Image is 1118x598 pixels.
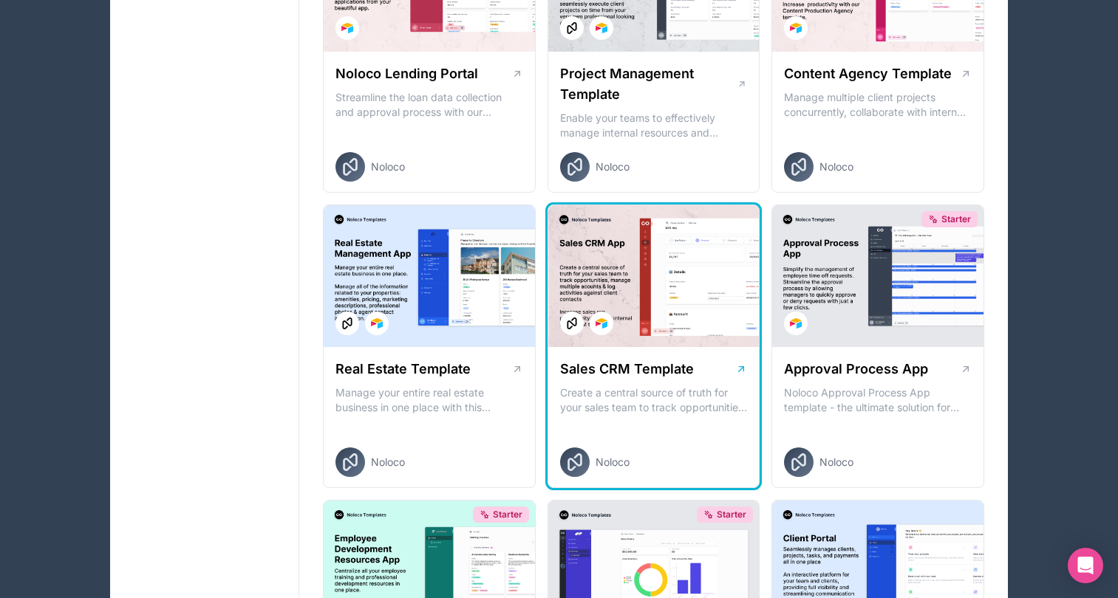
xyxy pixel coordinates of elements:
p: Manage your entire real estate business in one place with this comprehensive real estate transact... [335,385,523,415]
h1: Approval Process App [784,359,928,379]
span: Starter [493,509,522,520]
img: Airtable Logo [790,22,802,34]
p: Noloco Approval Process App template - the ultimate solution for managing your employee's time of... [784,385,972,415]
span: Noloco [371,159,405,174]
span: Noloco [371,455,405,470]
h1: Project Management Template [560,63,737,105]
span: Noloco [596,159,630,174]
div: Open Intercom Messenger [1068,548,1103,583]
p: Manage multiple client projects concurrently, collaborate with internal and external stakeholders... [784,90,972,120]
h1: Noloco Lending Portal [335,63,478,84]
span: Starter [717,509,746,520]
img: Airtable Logo [790,317,802,329]
p: Enable your teams to effectively manage internal resources and execute client projects on time. [560,111,748,140]
span: Noloco [596,455,630,470]
h1: Content Agency Template [784,63,952,84]
p: Streamline the loan data collection and approval process with our Lending Portal template. [335,90,523,120]
span: Noloco [819,455,853,470]
span: Starter [941,213,971,225]
img: Airtable Logo [596,22,607,34]
span: Noloco [819,159,853,174]
img: Airtable Logo [341,22,353,34]
img: Airtable Logo [596,317,607,329]
img: Airtable Logo [371,317,383,329]
h1: Real Estate Template [335,359,471,379]
p: Create a central source of truth for your sales team to track opportunities, manage multiple acco... [560,385,748,415]
h1: Sales CRM Template [560,359,694,379]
